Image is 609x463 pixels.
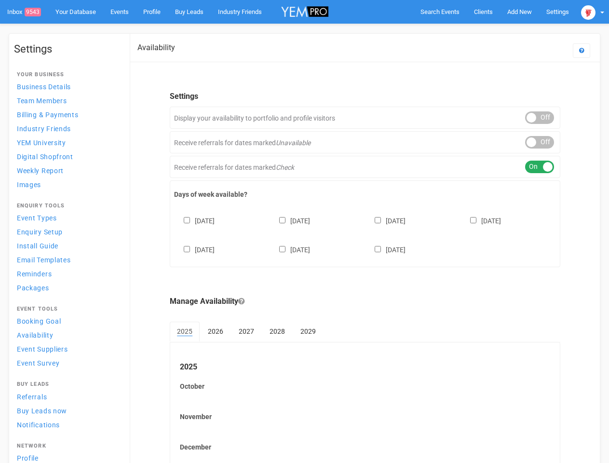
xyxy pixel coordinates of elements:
div: Receive referrals for dates marked [170,156,560,178]
span: Email Templates [17,256,71,264]
label: December [180,442,550,452]
a: Packages [14,281,120,294]
a: YEM University [14,136,120,149]
label: [DATE] [460,215,501,226]
span: Digital Shopfront [17,153,73,161]
a: Buy Leads now [14,404,120,417]
span: YEM University [17,139,66,147]
a: Business Details [14,80,120,93]
input: [DATE] [470,217,476,223]
input: [DATE] [279,217,285,223]
span: Install Guide [17,242,58,250]
a: Reminders [14,267,120,280]
span: Availability [17,331,53,339]
a: Enquiry Setup [14,225,120,238]
em: Check [276,163,294,171]
em: Unavailable [276,139,311,147]
h4: Event Tools [17,306,117,312]
span: Clients [474,8,493,15]
label: Days of week available? [174,190,556,199]
a: Notifications [14,418,120,431]
span: Business Details [17,83,71,91]
a: Event Types [14,211,120,224]
a: 2027 [231,322,261,341]
a: Install Guide [14,239,120,252]
span: Notifications [17,421,60,429]
span: Reminders [17,270,52,278]
legend: Manage Availability [170,296,560,307]
a: Event Survey [14,356,120,369]
a: Referrals [14,390,120,403]
a: Email Templates [14,253,120,266]
legend: Settings [170,91,560,102]
h2: Availability [137,43,175,52]
input: [DATE] [375,246,381,252]
span: Add New [507,8,532,15]
div: Receive referrals for dates marked [170,131,560,153]
span: 9543 [25,8,41,16]
a: Billing & Payments [14,108,120,121]
h4: Your Business [17,72,117,78]
a: Booking Goal [14,314,120,327]
a: Event Suppliers [14,342,120,355]
span: Event Suppliers [17,345,68,353]
a: Availability [14,328,120,341]
a: 2025 [170,322,200,342]
label: [DATE] [174,215,215,226]
label: [DATE] [365,215,406,226]
label: [DATE] [270,244,310,255]
label: [DATE] [365,244,406,255]
input: [DATE] [279,246,285,252]
span: Search Events [420,8,460,15]
input: [DATE] [184,246,190,252]
span: Packages [17,284,49,292]
label: November [180,412,550,422]
span: Images [17,181,41,189]
a: 2026 [201,322,230,341]
span: Enquiry Setup [17,228,63,236]
input: [DATE] [184,217,190,223]
a: 2028 [262,322,292,341]
a: Images [14,178,120,191]
a: Digital Shopfront [14,150,120,163]
label: [DATE] [270,215,310,226]
label: October [180,381,550,391]
input: [DATE] [375,217,381,223]
span: Weekly Report [17,167,64,175]
a: Weekly Report [14,164,120,177]
span: Booking Goal [17,317,61,325]
span: Event Survey [17,359,59,367]
span: Event Types [17,214,57,222]
h4: Buy Leads [17,381,117,387]
span: Team Members [17,97,67,105]
label: [DATE] [174,244,215,255]
a: Team Members [14,94,120,107]
h1: Settings [14,43,120,55]
img: open-uri20250107-2-1pbi2ie [581,5,595,20]
a: Industry Friends [14,122,120,135]
div: Display your availability to portfolio and profile visitors [170,107,560,129]
h4: Network [17,443,117,449]
span: Billing & Payments [17,111,79,119]
a: 2029 [293,322,323,341]
h4: Enquiry Tools [17,203,117,209]
legend: 2025 [180,362,550,373]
